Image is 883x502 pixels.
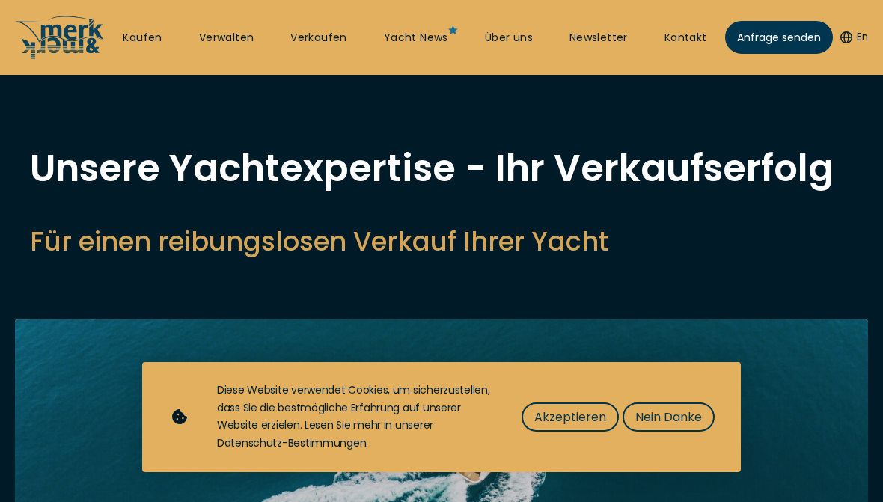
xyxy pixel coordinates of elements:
[522,402,619,432] button: Akzeptieren
[664,31,707,46] a: Kontakt
[737,30,821,46] span: Anfrage senden
[30,150,853,187] h1: Unsere Yachtexpertise - Ihr Verkaufserfolg
[290,31,347,46] a: Verkaufen
[217,435,366,450] a: Datenschutz-Bestimmungen
[569,31,628,46] a: Newsletter
[534,408,606,426] span: Akzeptieren
[199,31,254,46] a: Verwalten
[635,408,702,426] span: Nein Danke
[485,31,533,46] a: Über uns
[623,402,715,432] button: Nein Danke
[840,30,868,45] button: En
[123,31,162,46] a: Kaufen
[725,21,833,54] a: Anfrage senden
[30,223,853,260] h2: Für einen reibungslosen Verkauf Ihrer Yacht
[384,31,448,46] a: Yacht News
[217,382,492,453] div: Diese Website verwendet Cookies, um sicherzustellen, dass Sie die bestmögliche Erfahrung auf unse...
